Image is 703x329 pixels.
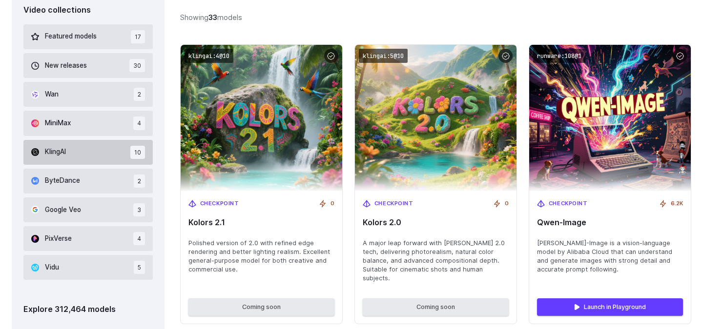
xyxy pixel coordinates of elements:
[133,116,145,130] span: 4
[363,298,509,316] button: Coming soon
[133,203,145,216] span: 3
[537,239,683,274] span: [PERSON_NAME]-Image is a vision-language model by Alibaba Cloud that can understand and generate ...
[23,303,153,316] div: Explore 312,464 models
[134,261,145,274] span: 5
[185,49,233,63] code: klingai:4@10
[45,118,71,129] span: MiniMax
[23,226,153,251] button: PixVerse 4
[355,45,517,192] img: Kolors 2.0
[23,4,153,17] div: Video collections
[537,298,683,316] a: Launch in Playground
[45,31,97,42] span: Featured models
[181,45,342,192] img: Kolors 2.1
[45,147,66,157] span: KlingAI
[45,60,87,71] span: New releases
[188,298,334,316] button: Coming soon
[537,218,683,227] span: Qwen-Image
[200,199,239,208] span: Checkpoint
[208,13,217,21] strong: 33
[549,199,588,208] span: Checkpoint
[359,49,408,63] code: klingai:5@10
[45,175,80,186] span: ByteDance
[331,199,334,208] span: 0
[505,199,509,208] span: 0
[129,59,145,72] span: 30
[529,45,691,192] img: Qwen-Image
[45,233,72,244] span: PixVerse
[23,24,153,49] button: Featured models 17
[23,255,153,280] button: Vidu 5
[23,169,153,194] button: ByteDance 2
[134,88,145,101] span: 2
[374,199,414,208] span: Checkpoint
[130,146,145,159] span: 10
[133,232,145,245] span: 4
[180,12,242,23] div: Showing models
[23,111,153,135] button: MiniMax 4
[45,262,59,273] span: Vidu
[45,205,81,215] span: Google Veo
[23,140,153,165] button: KlingAI 10
[671,199,683,208] span: 6.2K
[533,49,585,63] code: runware:108@1
[188,218,334,227] span: Kolors 2.1
[134,174,145,188] span: 2
[131,30,145,43] span: 17
[363,239,509,283] span: A major leap forward with [PERSON_NAME] 2.0 tech, delivering photorealism, natural color balance,...
[45,89,59,100] span: Wan
[23,53,153,78] button: New releases 30
[23,82,153,107] button: Wan 2
[363,218,509,227] span: Kolors 2.0
[188,239,334,274] span: Polished version of 2.0 with refined edge rendering and better lighting realism. Excellent genera...
[23,197,153,222] button: Google Veo 3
